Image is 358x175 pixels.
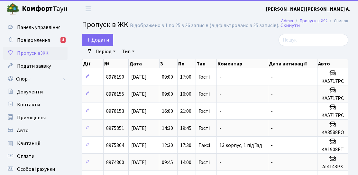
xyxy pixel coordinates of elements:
[22,4,53,14] b: Комфорт
[271,125,273,132] span: -
[268,59,317,68] th: Дата активації
[198,109,210,114] span: Гості
[82,59,104,68] th: Дії
[93,46,118,57] a: Період
[300,17,327,24] a: Пропуск в ЖК
[162,91,173,98] span: 09:00
[198,126,210,131] span: Гості
[131,142,147,149] span: [DATE]
[198,92,210,97] span: Гості
[17,127,29,134] span: Авто
[160,59,178,68] th: З
[22,4,68,15] span: Таун
[180,159,191,166] span: 14:00
[119,46,137,57] a: Тип
[180,73,191,81] span: 17:00
[271,108,273,115] span: -
[17,50,49,57] span: Пропуск в ЖК
[180,142,191,149] span: 17:30
[320,78,345,84] h5: КА5717РС
[271,91,273,98] span: -
[271,142,273,149] span: -
[281,17,293,24] a: Admin
[178,59,196,68] th: По
[266,5,350,13] a: [PERSON_NAME] [PERSON_NAME] А.
[17,166,55,173] span: Особові рахунки
[279,34,348,46] input: Пошук...
[60,37,66,43] div: 8
[86,36,109,44] span: Додати
[219,91,221,98] span: -
[320,164,345,170] h5: АІ4143РХ
[180,91,191,98] span: 16:00
[106,73,124,81] span: 8976190
[317,59,348,68] th: Авто
[131,91,147,98] span: [DATE]
[162,108,173,115] span: 16:00
[3,34,68,47] a: Повідомлення8
[198,143,210,148] span: Таксі
[180,125,191,132] span: 19:45
[3,85,68,98] a: Документи
[320,147,345,153] h5: КА1908ЕТ
[17,140,41,147] span: Квитанції
[82,19,128,30] span: Пропуск в ЖК
[3,60,68,73] a: Подати заявку
[131,73,147,81] span: [DATE]
[17,37,50,44] span: Повідомлення
[271,73,273,81] span: -
[271,159,273,166] span: -
[17,101,40,108] span: Контакти
[17,153,34,160] span: Оплати
[6,3,19,15] img: logo.png
[271,14,358,28] nav: breadcrumb
[106,91,124,98] span: 8976155
[198,160,210,165] span: Гості
[3,21,68,34] a: Панель управління
[131,159,147,166] span: [DATE]
[131,125,147,132] span: [DATE]
[3,98,68,111] a: Контакти
[320,95,345,102] h5: КА5717РС
[217,59,268,68] th: Коментар
[180,108,191,115] span: 21:00
[198,74,210,80] span: Гості
[3,111,68,124] a: Приміщення
[162,73,173,81] span: 09:00
[280,23,300,29] a: Скинути
[3,47,68,60] a: Пропуск в ЖК
[17,114,46,121] span: Приміщення
[219,142,262,149] span: 13 корпус, 1 під'їзд
[80,4,96,14] button: Переключити навігацію
[219,125,221,132] span: -
[3,124,68,137] a: Авто
[196,59,216,68] th: Тип
[162,142,173,149] span: 12:30
[104,59,129,68] th: №
[17,63,51,70] span: Подати заявку
[162,159,173,166] span: 09:45
[17,24,60,31] span: Панель управління
[129,59,160,68] th: Дата
[3,73,68,85] a: Спорт
[320,130,345,136] h5: КА3588ЕО
[131,108,147,115] span: [DATE]
[106,125,124,132] span: 8975851
[219,108,221,115] span: -
[219,73,221,81] span: -
[162,125,173,132] span: 14:30
[3,137,68,150] a: Квитанції
[130,23,279,29] div: Відображено з 1 по 25 з 26 записів (відфільтровано з 25 записів).
[3,150,68,163] a: Оплати
[106,159,124,166] span: 8974800
[106,108,124,115] span: 8976153
[327,17,348,24] li: Список
[219,159,221,166] span: -
[106,142,124,149] span: 8975364
[17,88,43,95] span: Документи
[320,112,345,119] h5: КА5717РС
[82,34,113,46] a: Додати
